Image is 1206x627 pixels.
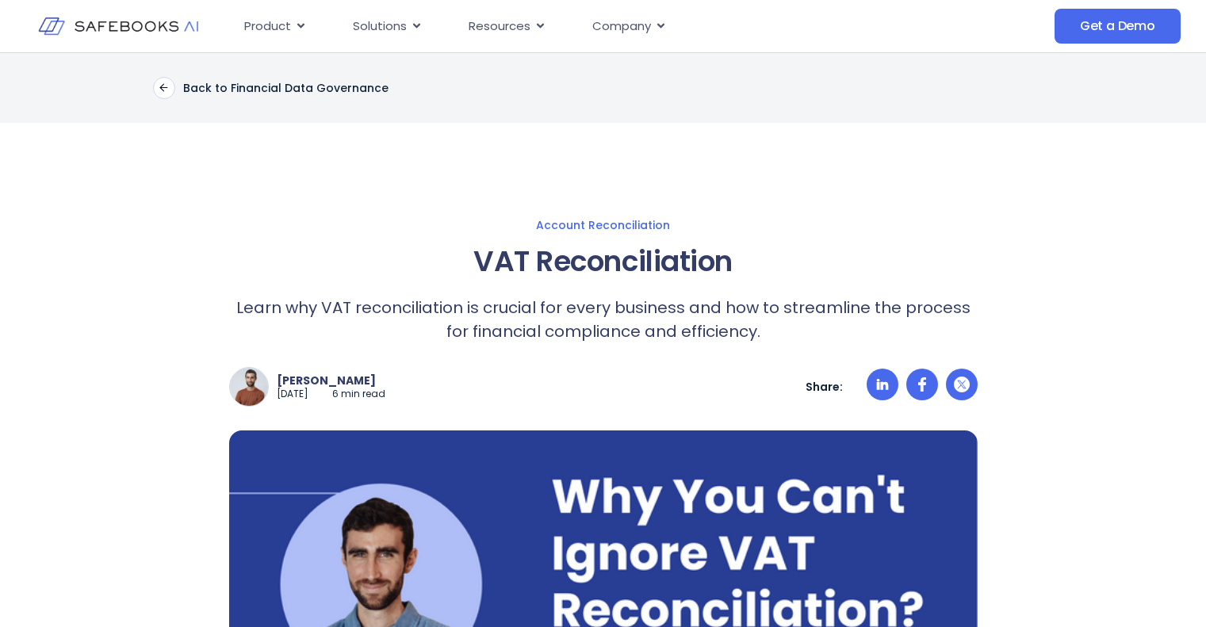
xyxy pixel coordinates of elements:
p: Learn why VAT reconciliation is crucial for every business and how to streamline the process for ... [229,296,978,343]
p: [PERSON_NAME] [277,373,385,388]
span: Resources [469,17,530,36]
p: Back to Financial Data Governance [183,81,389,95]
span: Product [244,17,291,36]
img: a man with a beard and a brown sweater [230,368,268,406]
a: Get a Demo [1055,9,1181,44]
div: Menu Toggle [232,11,917,42]
p: 6 min read [332,388,385,401]
p: Share: [806,380,843,394]
span: Company [592,17,651,36]
span: Solutions [353,17,407,36]
span: Get a Demo [1080,18,1155,34]
p: [DATE] [277,388,308,401]
nav: Menu [232,11,917,42]
a: Back to Financial Data Governance [153,77,389,99]
h1: VAT Reconciliation [229,240,978,283]
a: Account Reconciliation [74,218,1133,232]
